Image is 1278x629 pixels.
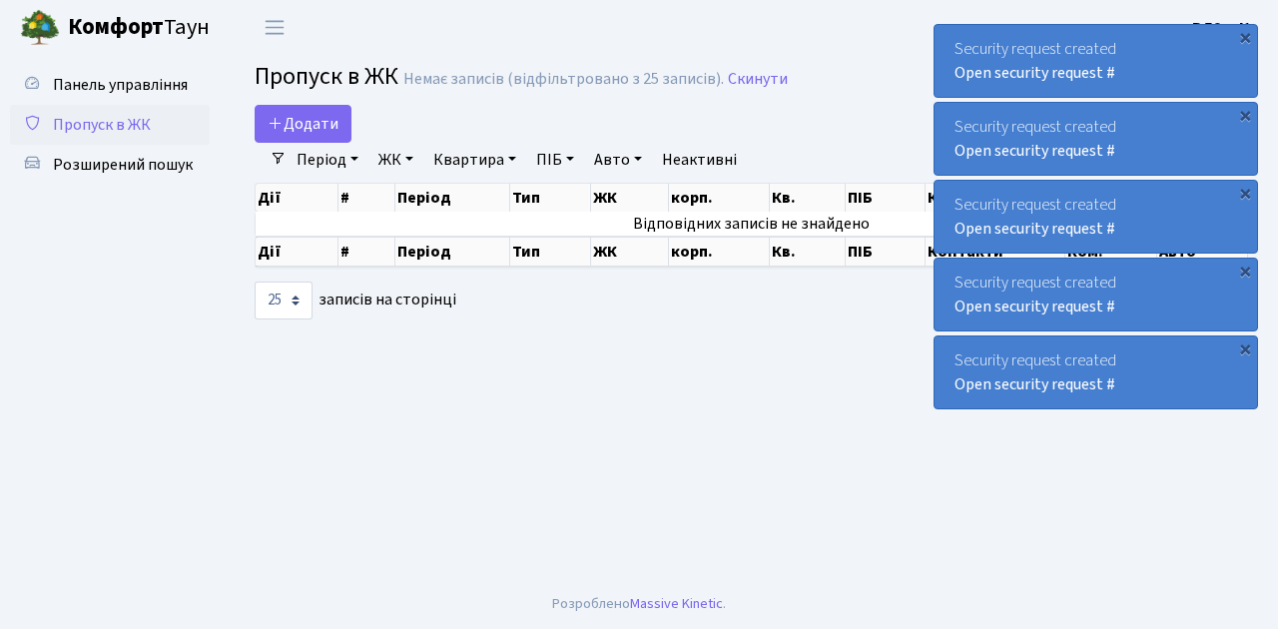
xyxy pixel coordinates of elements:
a: Open security request # [955,62,1115,84]
span: Додати [268,113,338,135]
th: ЖК [591,237,669,267]
div: Security request created [935,259,1257,330]
div: × [1235,105,1255,125]
th: Дії [256,184,338,212]
div: × [1235,183,1255,203]
a: Неактивні [654,143,745,177]
span: Таун [68,11,210,45]
div: × [1235,27,1255,47]
div: Security request created [935,336,1257,408]
span: Пропуск в ЖК [53,114,151,136]
a: Панель управління [10,65,210,105]
th: Тип [510,237,592,267]
a: Пропуск в ЖК [10,105,210,145]
div: × [1235,338,1255,358]
button: Переключити навігацію [250,11,300,44]
img: logo.png [20,8,60,48]
a: Скинути [728,70,788,89]
a: ЖК [370,143,421,177]
th: Контакти [926,237,1065,267]
div: Розроблено . [552,593,726,615]
span: Панель управління [53,74,188,96]
div: × [1235,261,1255,281]
a: ВЛ2 -. К. [1192,16,1254,40]
a: Open security request # [955,296,1115,317]
th: Тип [510,184,592,212]
span: Пропуск в ЖК [255,59,398,94]
th: # [338,184,394,212]
a: Open security request # [955,373,1115,395]
b: Комфорт [68,11,164,43]
a: Massive Kinetic [630,593,723,614]
th: Кв. [770,184,847,212]
th: корп. [669,184,770,212]
th: корп. [669,237,770,267]
span: Розширений пошук [53,154,193,176]
label: записів на сторінці [255,282,456,319]
a: Додати [255,105,351,143]
a: Open security request # [955,140,1115,162]
th: Період [395,237,510,267]
a: ПІБ [528,143,582,177]
div: Security request created [935,181,1257,253]
a: Період [289,143,366,177]
div: Security request created [935,103,1257,175]
a: Квартира [425,143,524,177]
th: Дії [256,237,338,267]
div: Security request created [935,25,1257,97]
th: ПІБ [846,237,925,267]
th: ПІБ [846,184,925,212]
div: Немає записів (відфільтровано з 25 записів). [403,70,724,89]
th: Кв. [770,237,847,267]
td: Відповідних записів не знайдено [256,212,1248,236]
th: ЖК [591,184,669,212]
a: Open security request # [955,218,1115,240]
b: ВЛ2 -. К. [1192,17,1254,39]
th: # [338,237,394,267]
a: Розширений пошук [10,145,210,185]
a: Авто [586,143,650,177]
th: Період [395,184,510,212]
select: записів на сторінці [255,282,313,319]
th: Контакти [926,184,1065,212]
